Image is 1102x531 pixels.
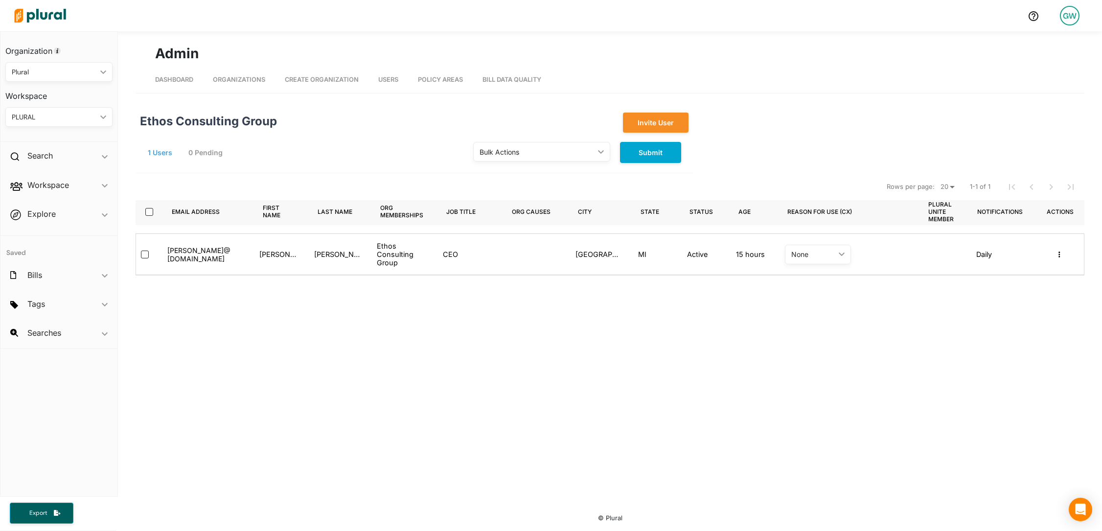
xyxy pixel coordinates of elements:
[141,251,149,258] input: select-row-10049
[1060,6,1079,25] div: GW
[638,250,646,258] div: MI
[512,198,551,225] div: Org causes
[318,198,361,225] div: Last name
[689,198,722,225] div: Status
[482,76,541,83] span: Bill Data Quality
[689,208,713,215] div: Status
[184,145,232,160] button: 0 Pending
[145,208,153,216] input: select-all-rows
[27,150,53,161] h2: Search
[213,66,265,93] a: Organizations
[1069,498,1092,521] div: Open Intercom Messenger
[259,250,298,258] div: [PERSON_NAME]
[263,198,302,225] div: First name
[787,208,852,215] div: Reason for Use (CX)
[155,43,1065,64] h1: Admin
[133,113,505,133] div: Ethos Consulting Group
[27,208,56,219] h2: Explore
[53,46,62,55] div: Tooltip anchor
[641,198,668,225] div: State
[155,76,193,83] span: Dashboard
[314,250,361,258] div: [PERSON_NAME]
[887,182,935,192] span: Rows per page:
[480,147,594,157] div: Bulk Actions
[23,509,54,517] span: Export
[787,198,861,225] div: Reason for Use (CX)
[1052,2,1087,29] a: GW
[928,201,962,223] div: Plural Unite Member
[446,208,476,215] div: Job title
[1061,177,1080,197] button: Last Page
[27,270,42,280] h2: Bills
[263,204,293,219] div: First name
[172,208,220,215] div: Email address
[1022,177,1041,197] button: Previous Page
[575,250,622,258] div: [GEOGRAPHIC_DATA]
[928,198,962,225] div: Plural Unite Member
[1047,198,1074,225] div: Actions
[736,250,765,258] div: 15 hours
[620,142,681,163] button: Submit
[285,66,359,93] a: Create Organization
[1041,177,1061,197] button: Next Page
[641,208,659,215] div: State
[380,204,423,219] div: Org Memberships
[12,112,96,122] div: PLURAL
[1002,177,1022,197] button: First Page
[687,250,708,258] div: Active
[12,67,96,77] div: Plural
[5,82,113,103] h3: Workspace
[791,250,835,258] div: None
[977,208,1023,215] div: Notifications
[378,76,398,83] span: Users
[598,514,622,522] small: © Plural
[167,246,243,263] div: [PERSON_NAME] @ [DOMAIN_NAME]
[5,37,113,58] h3: Organization
[27,299,45,309] h2: Tags
[968,242,1035,267] div: Daily
[377,242,428,267] div: Ethos Consulting Group
[318,208,352,215] div: Last name
[738,198,759,225] div: Age
[155,66,193,93] a: Dashboard
[512,208,551,215] div: Org causes
[738,208,751,215] div: Age
[10,503,73,524] button: Export
[285,76,359,83] span: Create Organization
[172,198,229,225] div: Email address
[418,66,463,93] a: Policy Areas
[578,198,600,225] div: City
[970,182,990,192] span: 1-1 of 1
[27,180,69,190] h2: Workspace
[1047,208,1074,215] div: Actions
[418,76,463,83] span: Policy Areas
[443,250,458,258] div: CEO
[143,145,182,160] button: 1 Users
[446,198,484,225] div: Job title
[482,66,541,93] a: Bill Data Quality
[578,208,592,215] div: City
[623,113,689,133] button: Invite User
[27,327,61,338] h2: Searches
[213,76,265,83] span: Organizations
[380,198,432,225] div: Org Memberships
[977,198,1023,225] div: Notifications
[0,236,117,260] h4: Saved
[378,66,398,93] a: Users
